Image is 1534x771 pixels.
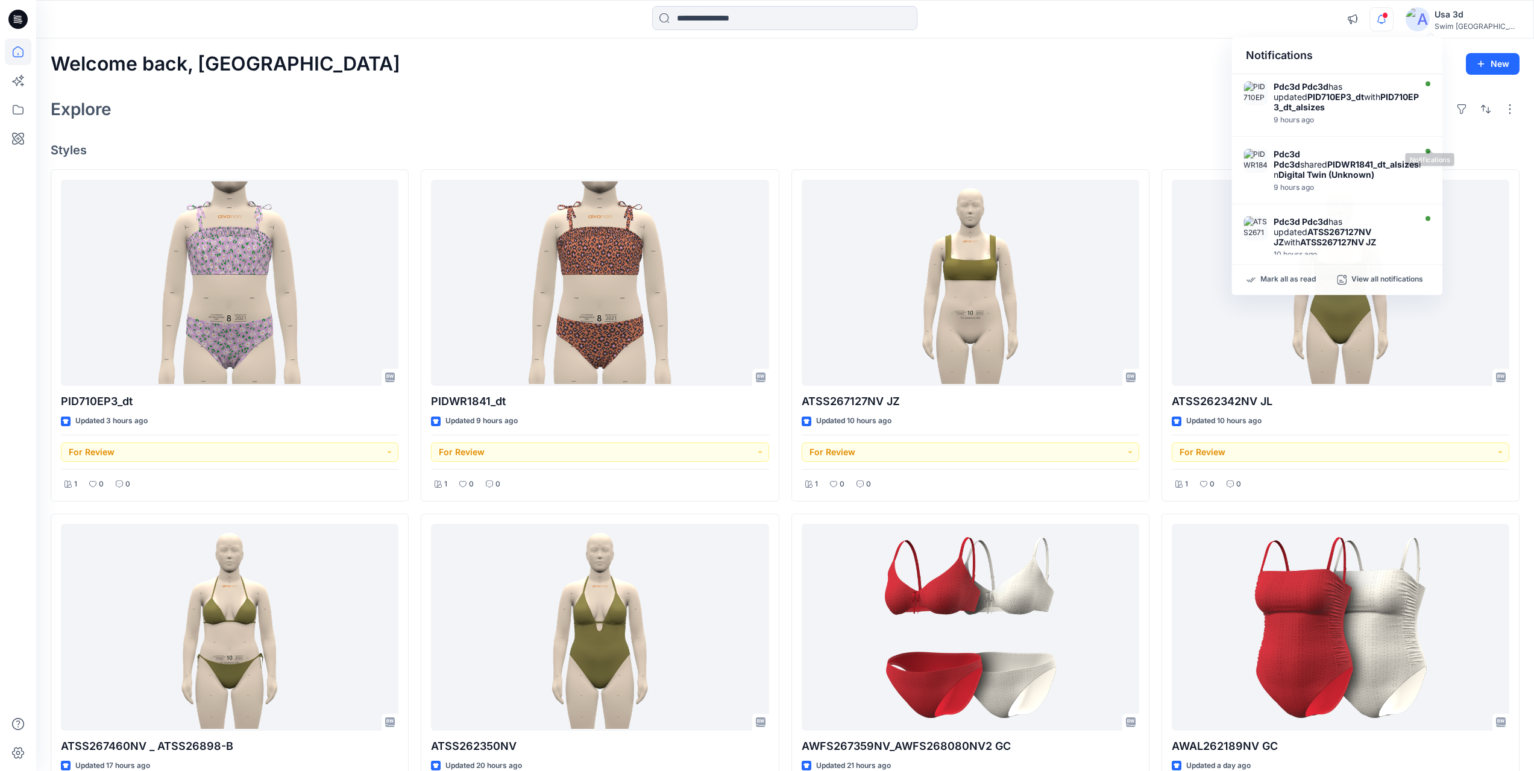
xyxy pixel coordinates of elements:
[1274,216,1412,247] div: has updated with
[61,393,398,410] p: PID710EP3_dt
[1274,81,1423,112] div: has updated with
[431,393,769,410] p: PIDWR1841_dt
[61,524,398,731] a: ATSS267460NV _ ATSS26898-B
[1274,227,1371,247] strong: ATSS267127NV JZ
[1406,7,1430,31] img: avatar
[51,99,112,119] h2: Explore
[1172,393,1509,410] p: ATSS262342NV JL
[1172,738,1509,755] p: AWAL262189NV GC
[1274,92,1419,112] strong: PID710EP3_dt_alsizes
[1243,81,1268,105] img: PID710EP3_dt_alsizes
[1307,92,1364,102] strong: PID710EP3_dt
[51,53,400,75] h2: Welcome back, [GEOGRAPHIC_DATA]
[1274,216,1328,227] strong: Pdc3d Pdc3d
[1186,415,1262,427] p: Updated 10 hours ago
[1466,53,1520,75] button: New
[75,415,148,427] p: Updated 3 hours ago
[1351,274,1423,285] p: View all notifications
[1185,478,1188,491] p: 1
[1278,169,1374,180] strong: Digital Twin (Unknown)
[74,478,77,491] p: 1
[1210,478,1215,491] p: 0
[815,478,818,491] p: 1
[866,478,871,491] p: 0
[1236,478,1241,491] p: 0
[469,478,474,491] p: 0
[802,524,1139,731] a: AWFS267359NV_AWFS268080NV2 GC
[1172,180,1509,386] a: ATSS262342NV JL
[431,738,769,755] p: ATSS262350NV
[1435,7,1519,22] div: Usa 3d
[802,180,1139,386] a: ATSS267127NV JZ
[1172,524,1509,731] a: AWAL262189NV GC
[61,738,398,755] p: ATSS267460NV _ ATSS26898-B
[1327,159,1419,169] strong: PIDWR1841_dt_alsizes
[444,478,447,491] p: 1
[51,143,1520,157] h4: Styles
[1274,183,1423,192] div: Tuesday, October 14, 2025 23:09
[1274,116,1423,124] div: Tuesday, October 14, 2025 23:18
[840,478,844,491] p: 0
[1243,149,1268,173] img: PIDWR1841_dt_alsizes
[1274,149,1300,169] strong: Pdc3d Pdc3d
[1260,274,1316,285] p: Mark all as read
[802,738,1139,755] p: AWFS267359NV_AWFS268080NV2 GC
[1435,22,1519,31] div: Swim [GEOGRAPHIC_DATA]
[431,180,769,386] a: PIDWR1841_dt
[445,415,518,427] p: Updated 9 hours ago
[1274,251,1412,259] div: Tuesday, October 14, 2025 23:07
[1274,149,1423,180] div: shared in
[495,478,500,491] p: 0
[1243,216,1268,241] img: ATSS267127NV JZ
[431,524,769,731] a: ATSS262350NV
[1274,81,1328,92] strong: Pdc3d Pdc3d
[802,393,1139,410] p: ATSS267127NV JZ
[816,415,891,427] p: Updated 10 hours ago
[1231,37,1442,74] div: Notifications
[99,478,104,491] p: 0
[125,478,130,491] p: 0
[1300,237,1376,247] strong: ATSS267127NV JZ
[61,180,398,386] a: PID710EP3_dt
